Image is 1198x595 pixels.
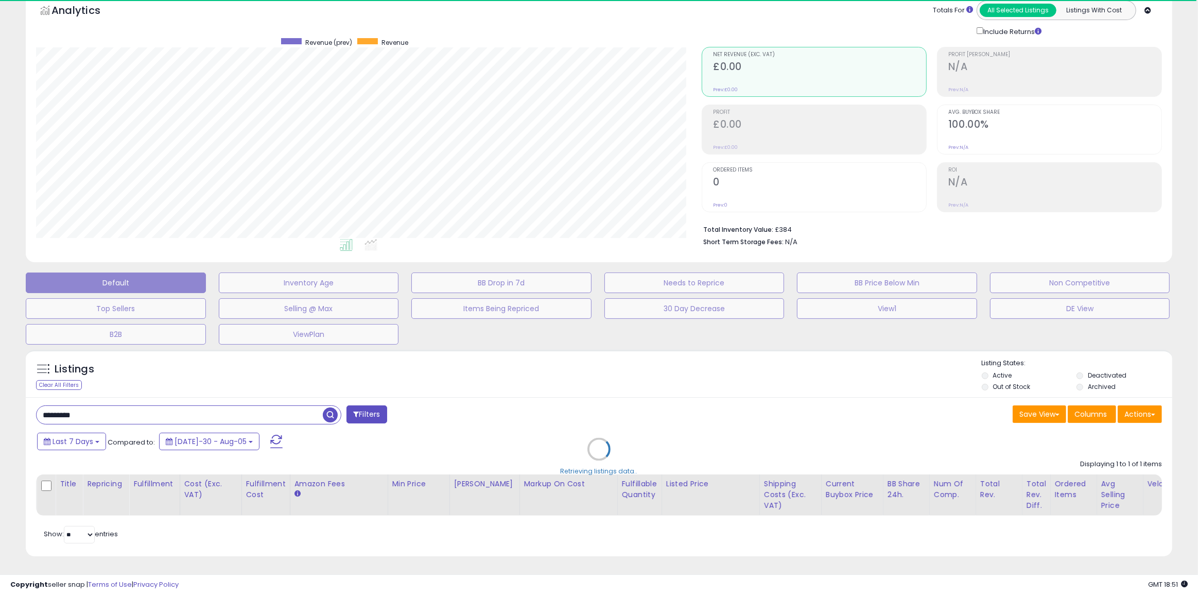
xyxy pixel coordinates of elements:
button: Default [26,273,206,293]
span: ROI [948,167,1161,173]
h2: 100.00% [948,118,1161,132]
button: View1 [797,298,977,319]
a: Terms of Use [88,580,132,589]
b: Short Term Storage Fees: [703,237,784,246]
h2: N/A [948,176,1161,190]
small: Prev: £0.00 [713,87,738,93]
button: Items Being Repriced [411,298,592,319]
button: Listings With Cost [1056,4,1133,17]
h2: £0.00 [713,118,926,132]
span: Profit [713,110,926,115]
h2: 0 [713,176,926,190]
button: All Selected Listings [980,4,1056,17]
b: Total Inventory Value: [703,225,773,234]
span: 2025-08-13 18:51 GMT [1148,580,1188,589]
small: Prev: N/A [948,202,968,208]
li: £384 [703,223,1154,235]
div: Retrieving listings data.. [561,467,638,477]
span: Net Revenue (Exc. VAT) [713,52,926,58]
button: Selling @ Max [219,298,399,319]
h2: £0.00 [713,61,926,75]
button: BB Drop in 7d [411,273,592,293]
button: ViewPlan [219,324,399,345]
h2: N/A [948,61,1161,75]
span: Revenue [381,38,408,47]
span: Ordered Items [713,167,926,173]
a: Privacy Policy [133,580,179,589]
span: Avg. Buybox Share [948,110,1161,115]
small: Prev: £0.00 [713,144,738,150]
button: B2B [26,324,206,345]
button: Inventory Age [219,273,399,293]
span: Profit [PERSON_NAME] [948,52,1161,58]
button: DE View [990,298,1170,319]
small: Prev: N/A [948,144,968,150]
div: seller snap | | [10,580,179,590]
button: BB Price Below Min [797,273,977,293]
small: Prev: N/A [948,87,968,93]
span: N/A [785,237,797,247]
div: Include Returns [969,25,1054,37]
span: Revenue (prev) [305,38,352,47]
button: 30 Day Decrease [604,298,785,319]
button: Top Sellers [26,298,206,319]
div: Totals For [933,6,973,15]
strong: Copyright [10,580,48,589]
h5: Analytics [51,3,120,20]
button: Non Competitive [990,273,1170,293]
button: Needs to Reprice [604,273,785,293]
small: Prev: 0 [713,202,727,208]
